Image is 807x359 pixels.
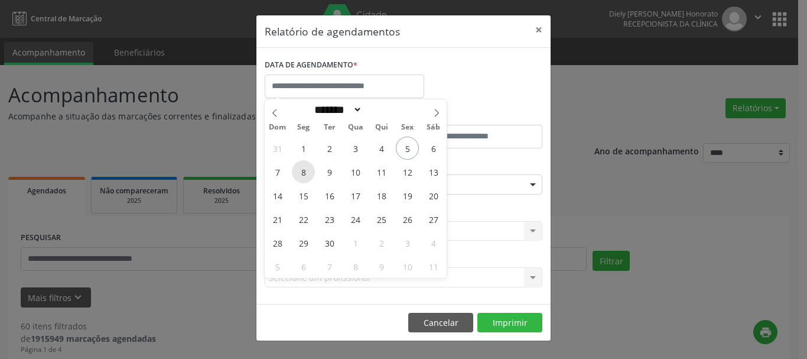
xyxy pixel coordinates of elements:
span: Setembro 2, 2025 [318,137,341,160]
span: Setembro 5, 2025 [396,137,419,160]
span: Setembro 9, 2025 [318,160,341,183]
span: Setembro 4, 2025 [370,137,393,160]
span: Setembro 16, 2025 [318,184,341,207]
label: ATÉ [406,106,542,125]
span: Setembro 3, 2025 [344,137,367,160]
span: Dom [265,124,291,131]
span: Outubro 4, 2025 [422,231,445,254]
button: Close [527,15,551,44]
span: Setembro 19, 2025 [396,184,419,207]
span: Setembro 25, 2025 [370,208,393,231]
span: Setembro 28, 2025 [266,231,289,254]
span: Setembro 15, 2025 [292,184,315,207]
span: Setembro 10, 2025 [344,160,367,183]
span: Setembro 20, 2025 [422,184,445,207]
h5: Relatório de agendamentos [265,24,400,39]
span: Setembro 8, 2025 [292,160,315,183]
input: Year [362,104,401,116]
span: Ter [317,124,343,131]
span: Outubro 6, 2025 [292,255,315,278]
span: Outubro 9, 2025 [370,255,393,278]
span: Setembro 26, 2025 [396,208,419,231]
span: Setembro 29, 2025 [292,231,315,254]
span: Setembro 27, 2025 [422,208,445,231]
button: Imprimir [477,313,542,333]
span: Outubro 8, 2025 [344,255,367,278]
span: Outubro 10, 2025 [396,255,419,278]
span: Outubro 1, 2025 [344,231,367,254]
span: Setembro 6, 2025 [422,137,445,160]
span: Outubro 2, 2025 [370,231,393,254]
span: Agosto 31, 2025 [266,137,289,160]
span: Seg [291,124,317,131]
select: Month [310,104,362,116]
span: Setembro 21, 2025 [266,208,289,231]
span: Outubro 5, 2025 [266,255,289,278]
span: Setembro 18, 2025 [370,184,393,207]
span: Setembro 24, 2025 [344,208,367,231]
span: Sex [395,124,421,131]
span: Outubro 7, 2025 [318,255,341,278]
span: Setembro 1, 2025 [292,137,315,160]
span: Sáb [421,124,447,131]
span: Setembro 14, 2025 [266,184,289,207]
span: Outubro 11, 2025 [422,255,445,278]
span: Setembro 12, 2025 [396,160,419,183]
span: Setembro 13, 2025 [422,160,445,183]
span: Setembro 22, 2025 [292,208,315,231]
span: Qua [343,124,369,131]
span: Setembro 17, 2025 [344,184,367,207]
span: Setembro 30, 2025 [318,231,341,254]
label: DATA DE AGENDAMENTO [265,56,357,75]
span: Setembro 23, 2025 [318,208,341,231]
span: Setembro 7, 2025 [266,160,289,183]
button: Cancelar [408,313,473,333]
span: Outubro 3, 2025 [396,231,419,254]
span: Qui [369,124,395,131]
span: Setembro 11, 2025 [370,160,393,183]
